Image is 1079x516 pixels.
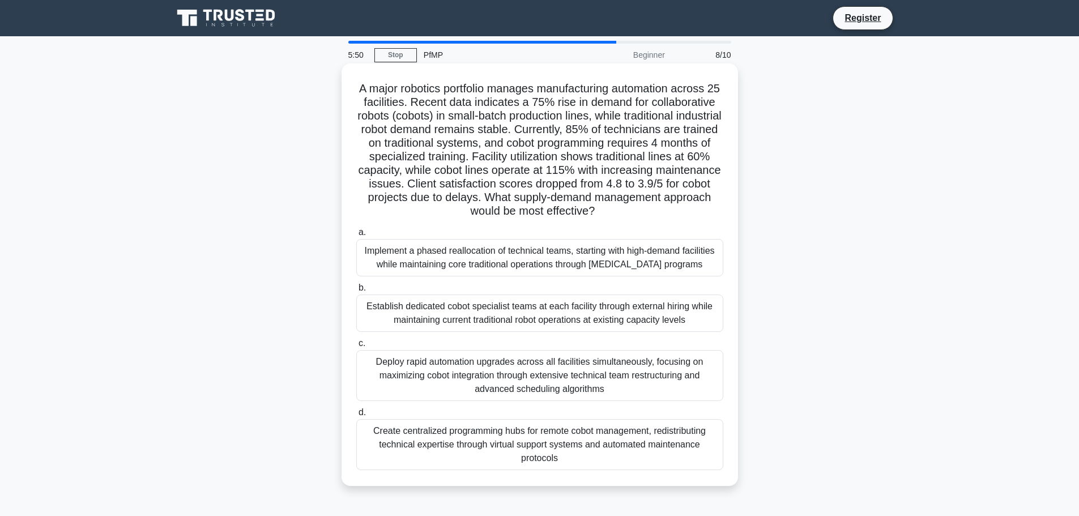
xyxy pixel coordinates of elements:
a: Register [838,11,888,25]
div: Create centralized programming hubs for remote cobot management, redistributing technical experti... [356,419,723,470]
div: 5:50 [342,44,374,66]
a: Stop [374,48,417,62]
h5: A major robotics portfolio manages manufacturing automation across 25 facilities. Recent data ind... [355,82,724,219]
span: b. [359,283,366,292]
span: c. [359,338,365,348]
div: Establish dedicated cobot specialist teams at each facility through external hiring while maintai... [356,295,723,332]
div: Beginner [573,44,672,66]
div: PfMP [417,44,573,66]
span: d. [359,407,366,417]
div: Deploy rapid automation upgrades across all facilities simultaneously, focusing on maximizing cob... [356,350,723,401]
div: 8/10 [672,44,738,66]
span: a. [359,227,366,237]
div: Implement a phased reallocation of technical teams, starting with high-demand facilities while ma... [356,239,723,276]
